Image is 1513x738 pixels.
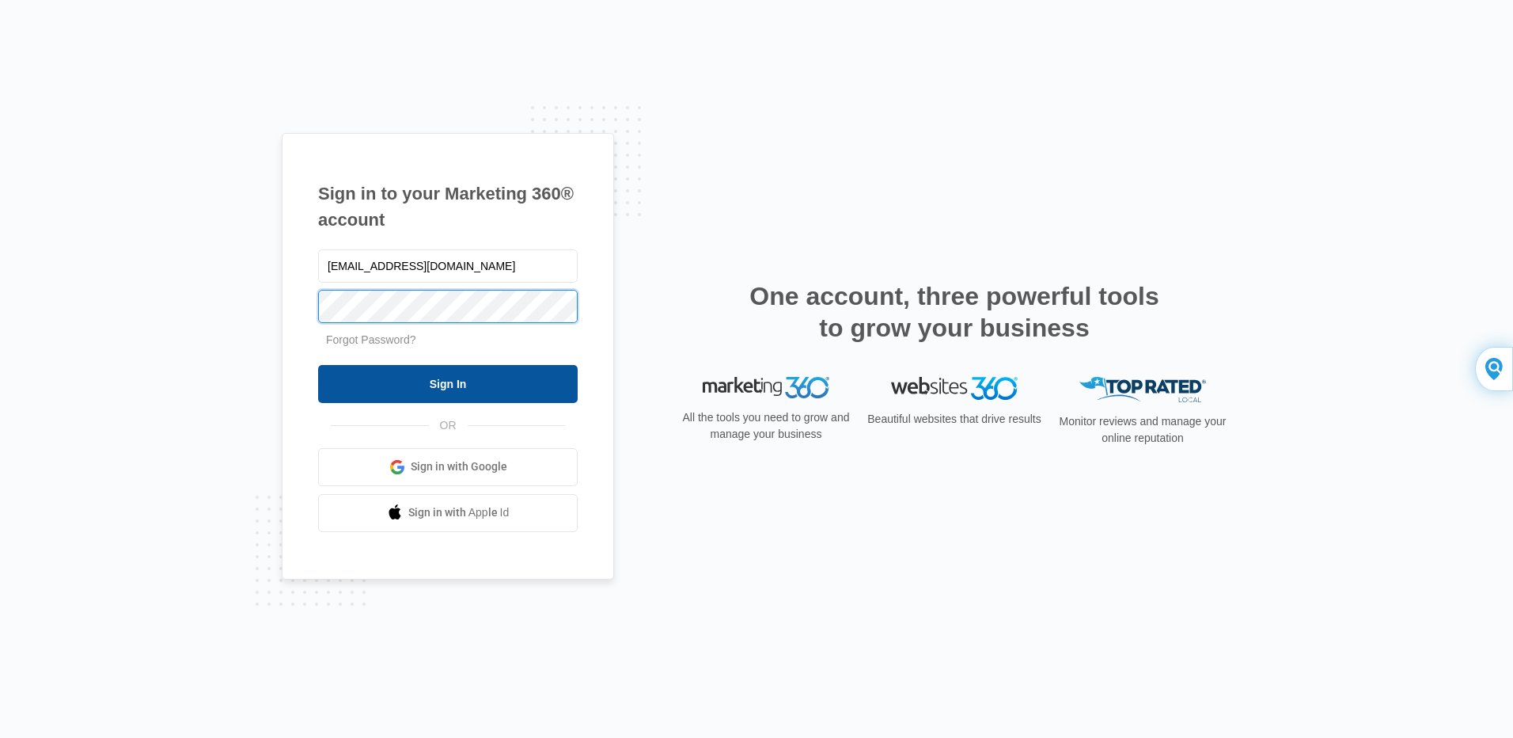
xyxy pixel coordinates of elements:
p: All the tools you need to grow and manage your business [677,409,855,443]
h2: One account, three powerful tools to grow your business [745,280,1164,344]
a: Sign in with Google [318,448,578,486]
img: Marketing 360 [703,377,829,399]
img: Websites 360 [891,377,1018,400]
img: Top Rated Local [1079,377,1206,403]
span: Sign in with Apple Id [408,504,510,521]
span: OR [429,417,468,434]
a: Forgot Password? [326,333,416,346]
p: Monitor reviews and manage your online reputation [1054,413,1231,447]
a: Sign in with Apple Id [318,494,578,532]
h1: Sign in to your Marketing 360® account [318,181,578,233]
span: Sign in with Google [411,458,507,475]
p: Beautiful websites that drive results [866,411,1043,428]
input: Sign In [318,365,578,403]
input: Email [318,249,578,283]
